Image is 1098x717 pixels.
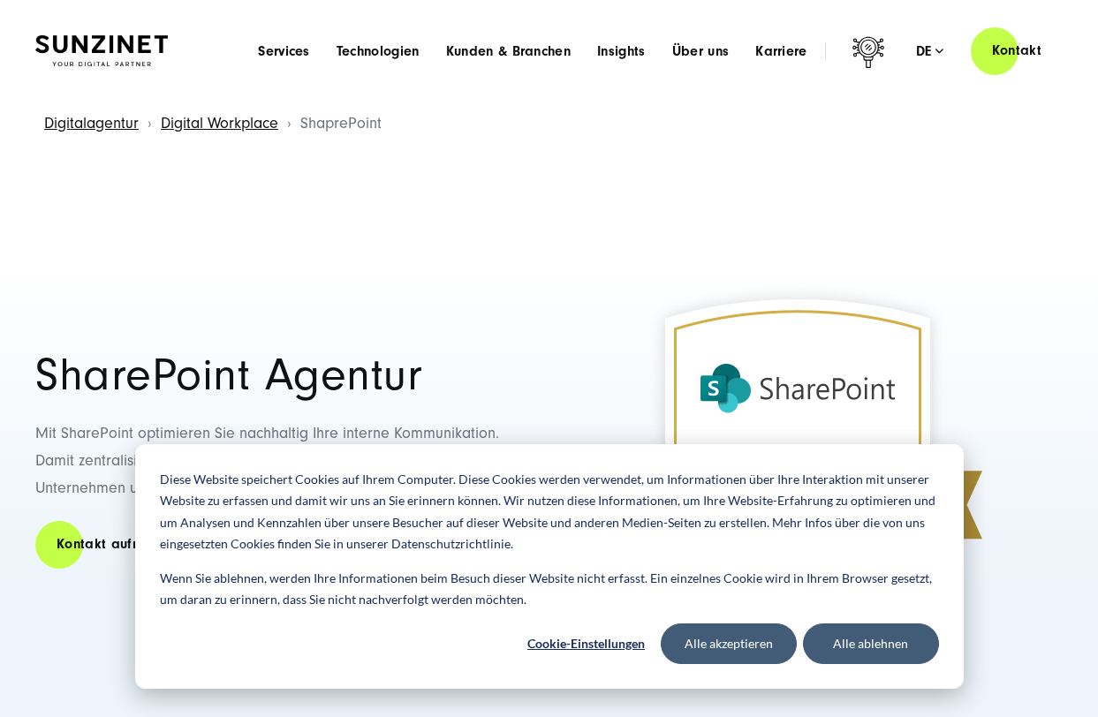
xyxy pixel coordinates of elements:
[519,623,655,664] button: Cookie-Einstellungen
[337,42,420,60] a: Technologien
[803,623,939,664] button: Alle ablehnen
[446,42,571,60] a: Kunden & Branchen
[35,424,499,470] span: Mit SharePoint optimieren Sie nachhaltig Ihre interne Kommunikation. Damit zentralisieren Sie die...
[135,444,964,689] div: Cookie banner
[35,353,539,397] h1: SharePoint Agentur
[559,223,1036,700] img: SUNZINET als SharePoint Agentur ist offizieller SharePoint Gold Partner
[161,114,278,132] a: Digital Workplace
[160,469,939,555] p: Diese Website speichert Cookies auf Ihrem Computer. Diese Cookies werden verwendet, um Informatio...
[661,623,797,664] button: Alle akzeptieren
[35,35,168,66] img: SUNZINET Full Service Digital Agentur
[971,26,1063,76] a: Kontakt
[916,42,944,60] div: de
[44,114,139,132] a: Digitalagentur
[755,42,807,60] a: Karriere
[160,568,939,611] p: Wenn Sie ablehnen, werden Ihre Informationen beim Besuch dieser Website nicht erfasst. Ein einzel...
[672,42,730,60] a: Über uns
[258,42,310,60] a: Services
[35,451,532,497] span: in Ihrem Unternehmen und definieren Kollaboration komplett neu.
[597,42,646,60] a: Insights
[35,519,203,570] a: Kontakt aufnehmen
[300,114,382,132] span: ShaprePoint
